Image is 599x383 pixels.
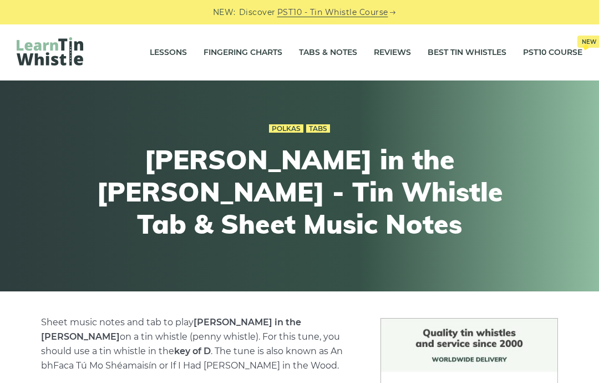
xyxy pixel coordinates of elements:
a: Fingering Charts [204,39,282,67]
a: PST10 CourseNew [523,39,582,67]
a: Polkas [269,124,303,133]
a: Reviews [374,39,411,67]
p: Sheet music notes and tab to play on a tin whistle (penny whistle). For this tune, you should use... [41,315,364,373]
strong: key of D [174,346,211,356]
a: Lessons [150,39,187,67]
a: Tabs & Notes [299,39,357,67]
h1: [PERSON_NAME] in the [PERSON_NAME] - Tin Whistle Tab & Sheet Music Notes [95,144,504,240]
a: Tabs [306,124,330,133]
a: Best Tin Whistles [428,39,506,67]
img: LearnTinWhistle.com [17,37,83,65]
